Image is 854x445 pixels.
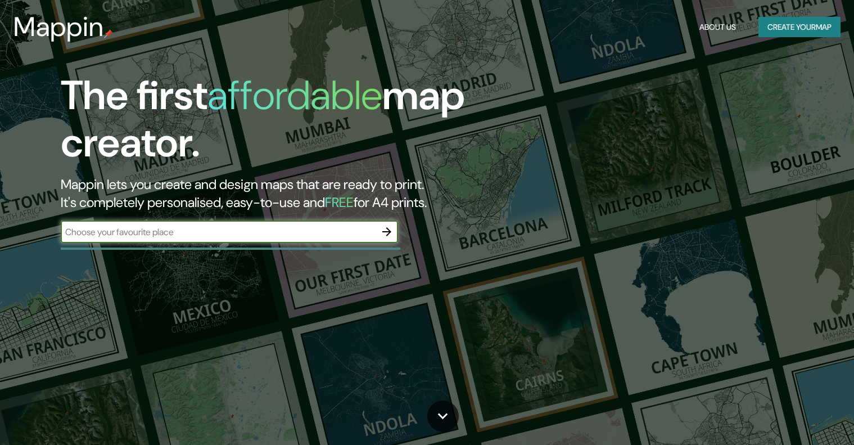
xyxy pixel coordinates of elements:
button: Create yourmap [758,17,841,38]
img: mappin-pin [104,29,113,38]
h5: FREE [325,194,354,211]
iframe: Help widget launcher [754,401,842,433]
h1: affordable [207,69,382,122]
h1: The first map creator. [61,72,488,176]
h3: Mappin [13,11,104,43]
h2: Mappin lets you create and design maps that are ready to print. It's completely personalised, eas... [61,176,488,212]
input: Choose your favourite place [61,226,376,239]
button: About Us [695,17,740,38]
